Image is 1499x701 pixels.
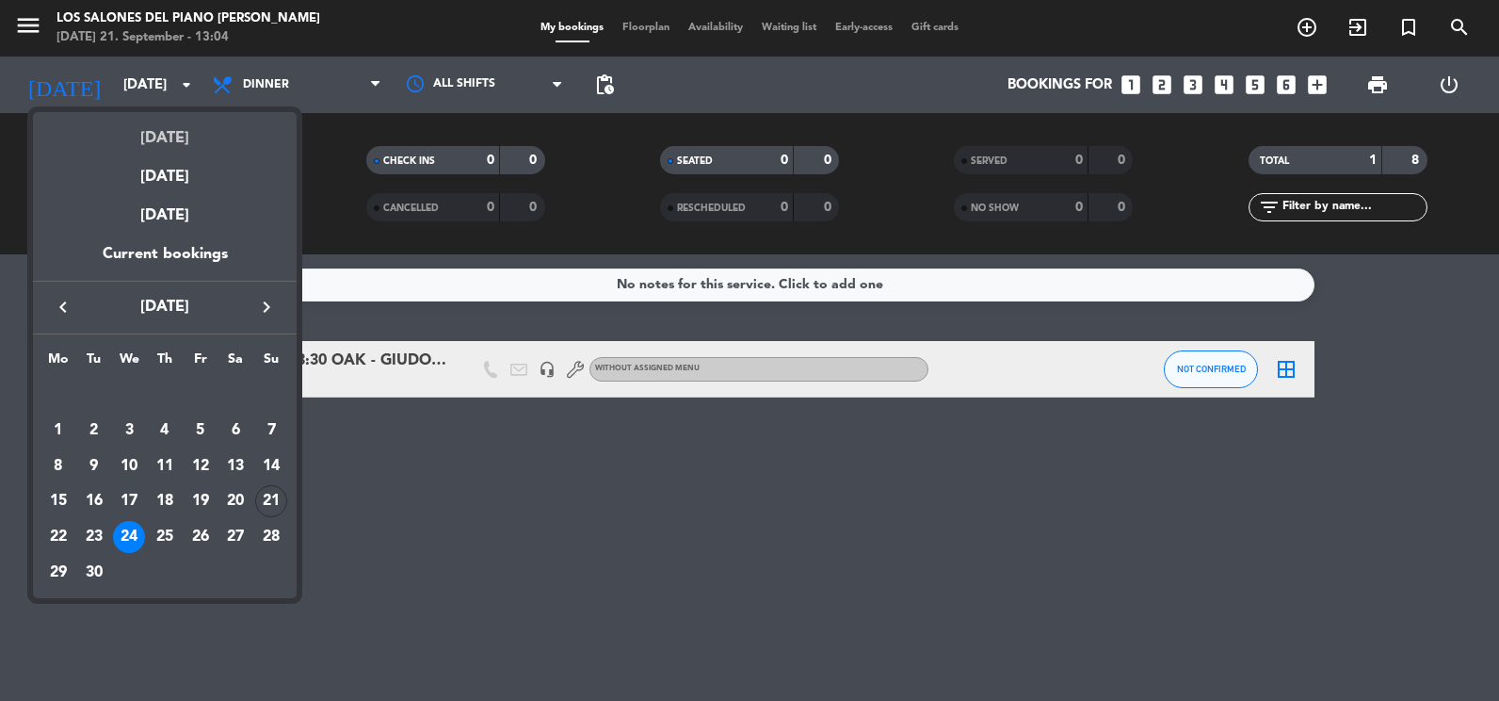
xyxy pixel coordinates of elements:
[149,450,181,482] div: 11
[113,415,145,447] div: 3
[185,415,217,447] div: 5
[78,557,110,589] div: 30
[76,349,112,378] th: Tuesday
[80,295,250,319] span: [DATE]
[52,296,74,318] i: keyboard_arrow_left
[219,521,251,553] div: 27
[147,413,183,448] td: September 4, 2025
[33,112,297,151] div: [DATE]
[33,151,297,189] div: [DATE]
[183,413,218,448] td: September 5, 2025
[40,349,76,378] th: Monday
[218,448,254,484] td: September 13, 2025
[46,295,80,319] button: keyboard_arrow_left
[40,483,76,519] td: September 15, 2025
[218,349,254,378] th: Saturday
[111,519,147,555] td: September 24, 2025
[218,483,254,519] td: September 20, 2025
[253,413,289,448] td: September 7, 2025
[40,413,76,448] td: September 1, 2025
[255,296,278,318] i: keyboard_arrow_right
[78,521,110,553] div: 23
[147,519,183,555] td: September 25, 2025
[253,519,289,555] td: September 28, 2025
[76,519,112,555] td: September 23, 2025
[40,555,76,591] td: September 29, 2025
[255,415,287,447] div: 7
[42,450,74,482] div: 8
[183,519,218,555] td: September 26, 2025
[78,415,110,447] div: 2
[78,450,110,482] div: 9
[253,483,289,519] td: September 21, 2025
[255,485,287,517] div: 21
[76,448,112,484] td: September 9, 2025
[219,450,251,482] div: 13
[250,295,283,319] button: keyboard_arrow_right
[42,485,74,517] div: 15
[40,377,289,413] td: SEP
[33,189,297,242] div: [DATE]
[42,521,74,553] div: 22
[149,485,181,517] div: 18
[40,448,76,484] td: September 8, 2025
[255,450,287,482] div: 14
[111,413,147,448] td: September 3, 2025
[185,485,217,517] div: 19
[255,521,287,553] div: 28
[113,485,145,517] div: 17
[147,448,183,484] td: September 11, 2025
[253,349,289,378] th: Sunday
[147,483,183,519] td: September 18, 2025
[183,448,218,484] td: September 12, 2025
[40,519,76,555] td: September 22, 2025
[147,349,183,378] th: Thursday
[111,349,147,378] th: Wednesday
[76,483,112,519] td: September 16, 2025
[111,448,147,484] td: September 10, 2025
[113,521,145,553] div: 24
[219,415,251,447] div: 6
[42,557,74,589] div: 29
[111,483,147,519] td: September 17, 2025
[113,450,145,482] div: 10
[149,521,181,553] div: 25
[76,555,112,591] td: September 30, 2025
[219,485,251,517] div: 20
[76,413,112,448] td: September 2, 2025
[253,448,289,484] td: September 14, 2025
[42,415,74,447] div: 1
[218,519,254,555] td: September 27, 2025
[33,242,297,281] div: Current bookings
[185,521,217,553] div: 26
[183,483,218,519] td: September 19, 2025
[78,485,110,517] div: 16
[183,349,218,378] th: Friday
[185,450,217,482] div: 12
[149,415,181,447] div: 4
[218,413,254,448] td: September 6, 2025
